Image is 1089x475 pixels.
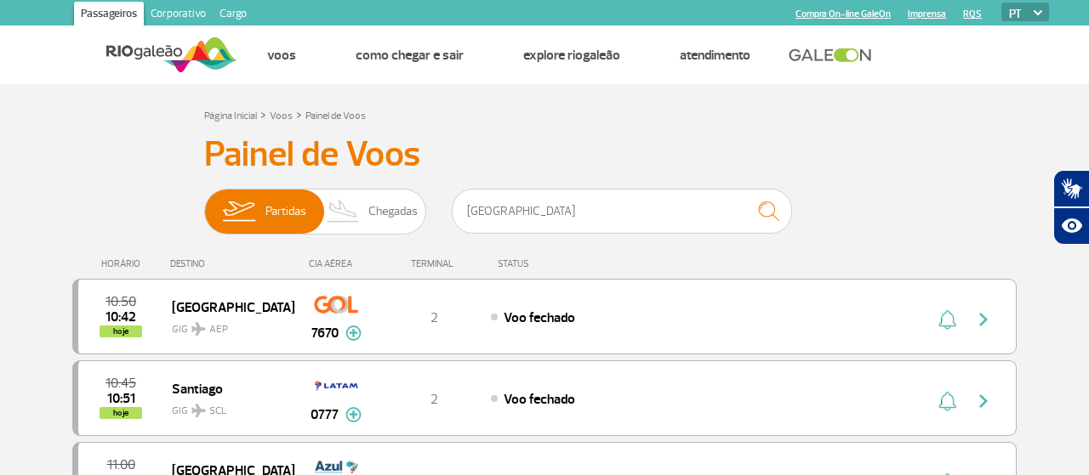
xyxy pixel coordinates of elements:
a: Atendimento [680,47,750,64]
img: slider-desembarque [318,189,368,234]
span: 2025-08-25 11:00:00 [107,459,135,471]
img: sino-painel-voo.svg [938,391,956,411]
span: Voo fechado [504,309,575,326]
img: destiny_airplane.svg [191,404,206,417]
a: Passageiros [74,2,144,29]
img: sino-painel-voo.svg [938,309,956,330]
a: Página Inicial [204,110,257,122]
a: > [260,105,266,124]
span: 2025-08-25 10:42:00 [105,311,136,323]
span: 0777 [311,404,339,425]
a: Corporativo [144,2,213,29]
img: mais-info-painel-voo.svg [345,407,362,422]
button: Abrir tradutor de língua de sinais. [1053,170,1089,207]
div: HORÁRIO [77,258,170,269]
span: hoje [100,407,142,419]
h3: Painel de Voos [204,133,885,176]
span: 2 [430,309,438,326]
button: Abrir recursos assistivos. [1053,207,1089,245]
span: SCL [209,404,226,419]
input: Voo, cidade ou cia aérea [452,189,792,234]
span: GIG [172,313,281,337]
a: Imprensa [908,8,946,20]
a: RQS [963,8,982,20]
div: Plugin de acessibilidade da Hand Talk. [1053,170,1089,245]
span: AEP [209,322,228,337]
a: > [296,105,302,124]
a: Voos [267,47,296,64]
a: Explore RIOgaleão [523,47,620,64]
a: Compra On-line GaleOn [795,8,891,20]
span: Chegadas [368,189,418,234]
div: STATUS [489,258,628,269]
div: DESTINO [170,258,294,269]
span: hoje [100,325,142,337]
span: [GEOGRAPHIC_DATA] [172,296,281,318]
a: Como chegar e sair [356,47,464,64]
span: Santiago [172,377,281,399]
span: Voo fechado [504,391,575,408]
a: Voos [270,110,293,122]
span: 2025-08-25 10:50:00 [105,296,136,308]
img: slider-embarque [212,189,265,234]
img: seta-direita-painel-voo.svg [973,391,994,411]
span: 2 [430,391,438,408]
img: seta-direita-painel-voo.svg [973,309,994,330]
div: TERMINAL [379,258,489,269]
a: Cargo [213,2,254,29]
div: CIA AÉREA [294,258,379,269]
span: 2025-08-25 10:51:55 [107,393,135,404]
span: Partidas [265,189,306,234]
img: destiny_airplane.svg [191,322,206,336]
img: mais-info-painel-voo.svg [345,325,362,341]
span: 7670 [311,323,339,343]
span: GIG [172,394,281,419]
a: Painel de Voos [305,110,366,122]
span: 2025-08-25 10:45:00 [105,377,136,389]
